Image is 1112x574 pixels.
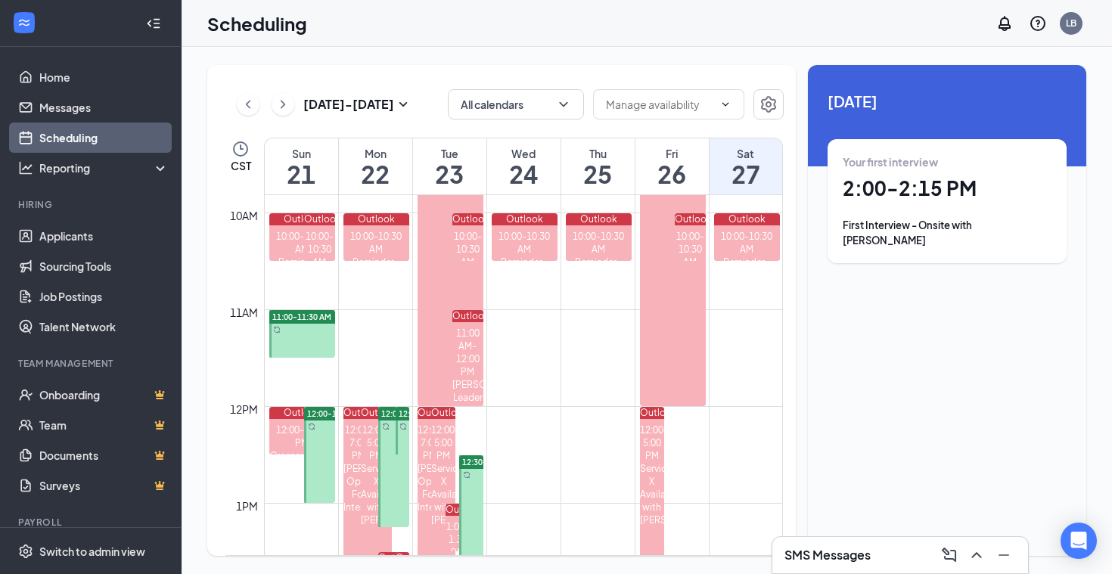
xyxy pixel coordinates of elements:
[396,552,409,564] div: Outlook
[566,256,632,307] div: Reminder - New plants need to be watered daily
[343,256,410,307] div: Reminder - New plants need to be watered daily
[418,424,442,462] div: 12:00-7:00 PM
[304,213,335,225] div: Outlook
[635,146,709,161] div: Fri
[39,160,169,175] div: Reporting
[39,251,169,281] a: Sourcing Tools
[561,138,635,194] a: September 25, 2025
[273,326,281,334] svg: Sync
[828,89,1067,113] span: [DATE]
[265,146,338,161] div: Sun
[964,543,989,567] button: ChevronUp
[233,498,261,514] div: 1pm
[463,471,471,479] svg: Sync
[17,15,32,30] svg: WorkstreamLogo
[710,146,783,161] div: Sat
[343,407,374,419] div: Outlook
[39,312,169,342] a: Talent Network
[446,520,470,559] div: 1:00-1:30 PM
[431,424,455,462] div: 12:00-5:00 PM
[382,423,390,430] svg: Sync
[462,457,516,467] span: 12:30-3:45 PM
[566,230,632,256] div: 10:00-10:30 AM
[996,14,1014,33] svg: Notifications
[640,407,664,419] div: Outlook
[992,543,1016,567] button: Minimize
[566,213,632,225] div: Outlook
[207,11,307,36] h1: Scheduling
[714,230,780,256] div: 10:00-10:30 AM
[227,304,261,321] div: 11am
[452,310,483,322] div: Outlook
[640,424,664,462] div: 12:00-5:00 PM
[995,546,1013,564] svg: Minimize
[675,213,706,225] div: Outlook
[303,96,394,113] h3: [DATE] - [DATE]
[561,161,635,187] h1: 25
[710,138,783,194] a: September 27, 2025
[556,97,571,112] svg: ChevronDown
[265,138,338,194] a: September 21, 2025
[1029,14,1047,33] svg: QuestionInfo
[343,213,410,225] div: Outlook
[265,161,338,187] h1: 21
[448,89,584,119] button: All calendarsChevronDown
[237,93,259,116] button: ChevronLeft
[304,230,335,268] div: 10:00-10:30 AM
[39,410,169,440] a: TeamCrown
[714,213,780,225] div: Outlook
[269,449,336,501] div: Crossover with [PERSON_NAME] on Next week planning
[39,544,145,559] div: Switch to admin view
[487,146,561,161] div: Wed
[719,98,731,110] svg: ChevronDown
[39,281,169,312] a: Job Postings
[343,462,374,513] div: [PERSON_NAME] Open For Interviews
[452,378,483,417] div: [PERSON_NAME] Leader Meeting
[269,230,336,256] div: 10:00-10:30 AM
[18,160,33,175] svg: Analysis
[39,470,169,501] a: SurveysCrown
[413,146,486,161] div: Tue
[843,218,1051,248] div: First Interview - Onsite with [PERSON_NAME]
[635,161,709,187] h1: 26
[18,544,33,559] svg: Settings
[714,256,780,307] div: Reminder - New plants need to be watered daily
[361,462,392,526] div: Service X Availability with [PERSON_NAME]
[418,407,442,419] div: Outlook
[399,408,457,419] span: 12:00-12:30 PM
[39,123,169,153] a: Scheduling
[843,154,1051,169] div: Your first interview
[1061,523,1097,559] div: Open Intercom Messenger
[272,312,331,322] span: 11:00-11:30 AM
[39,440,169,470] a: DocumentsCrown
[343,424,374,462] div: 12:00-7:00 PM
[39,92,169,123] a: Messages
[399,423,407,430] svg: Sync
[18,198,166,211] div: Hiring
[269,407,336,419] div: Outlook
[492,213,558,225] div: Outlook
[759,95,778,113] svg: Settings
[753,89,784,119] button: Settings
[413,161,486,187] h1: 23
[269,213,336,225] div: Outlook
[269,256,336,307] div: Reminder - New plants need to be watered daily
[1066,17,1076,29] div: LB
[39,380,169,410] a: OnboardingCrown
[487,161,561,187] h1: 24
[39,221,169,251] a: Applicants
[146,16,161,31] svg: Collapse
[640,462,664,526] div: Service X Availability with [PERSON_NAME]
[394,95,412,113] svg: SmallChevronDown
[431,407,455,419] div: Outlook
[361,424,392,462] div: 12:00-5:00 PM
[307,408,361,419] span: 12:00-1:00 PM
[18,357,166,370] div: Team Management
[710,161,783,187] h1: 27
[227,401,261,417] div: 12pm
[452,327,483,378] div: 11:00 AM-12:00 PM
[231,158,251,173] span: CST
[937,543,961,567] button: ComposeMessage
[231,140,250,158] svg: Clock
